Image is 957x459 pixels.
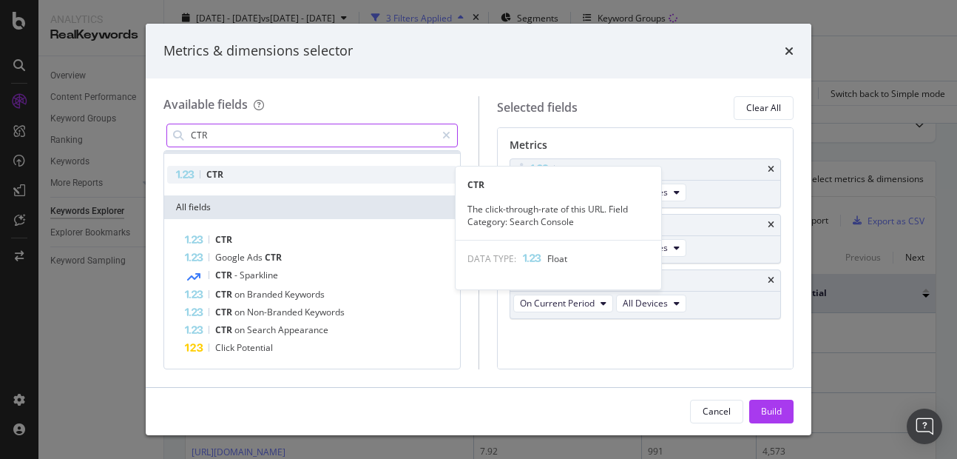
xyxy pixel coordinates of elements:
[768,221,774,229] div: times
[510,269,782,319] div: ImpressionstimesOn Current PeriodAll Devices
[456,178,661,191] div: CTR
[215,306,234,318] span: CTR
[467,252,516,265] span: DATA TYPE:
[234,269,240,281] span: -
[247,324,278,336] span: Search
[746,101,781,114] div: Clear All
[164,195,460,219] div: All fields
[749,400,794,423] button: Build
[215,324,234,336] span: CTR
[215,269,234,281] span: CTR
[623,297,668,309] span: All Devices
[265,251,282,264] span: CTR
[189,124,436,147] input: Search by field name
[237,341,273,354] span: Potential
[234,306,247,318] span: on
[497,99,578,116] div: Selected fields
[215,341,237,354] span: Click
[734,96,794,120] button: Clear All
[206,168,223,181] span: CTR
[240,269,278,281] span: Sparkline
[234,288,247,301] span: on
[163,41,353,61] div: Metrics & dimensions selector
[510,158,782,208] div: Avg. PositiontimesOn Current PeriodAll Devices
[510,138,782,158] div: Metrics
[761,405,782,418] div: Build
[285,288,325,301] span: Keywords
[703,405,731,418] div: Cancel
[907,409,942,444] div: Open Intercom Messenger
[616,295,686,312] button: All Devices
[768,165,774,174] div: times
[215,233,232,246] span: CTR
[690,400,743,423] button: Cancel
[768,276,774,285] div: times
[520,297,595,309] span: On Current Period
[278,324,328,336] span: Appearance
[513,295,613,312] button: On Current Period
[146,24,811,435] div: modal
[247,288,285,301] span: Branded
[456,203,661,228] div: The click-through-rate of this URL. Field Category: Search Console
[247,251,265,264] span: Ads
[564,162,616,177] div: Avg. Position
[215,288,234,301] span: CTR
[305,306,345,318] span: Keywords
[547,252,567,265] span: Float
[215,251,247,264] span: Google
[163,96,248,113] div: Available fields
[234,324,247,336] span: on
[785,41,794,61] div: times
[247,306,305,318] span: Non-Branded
